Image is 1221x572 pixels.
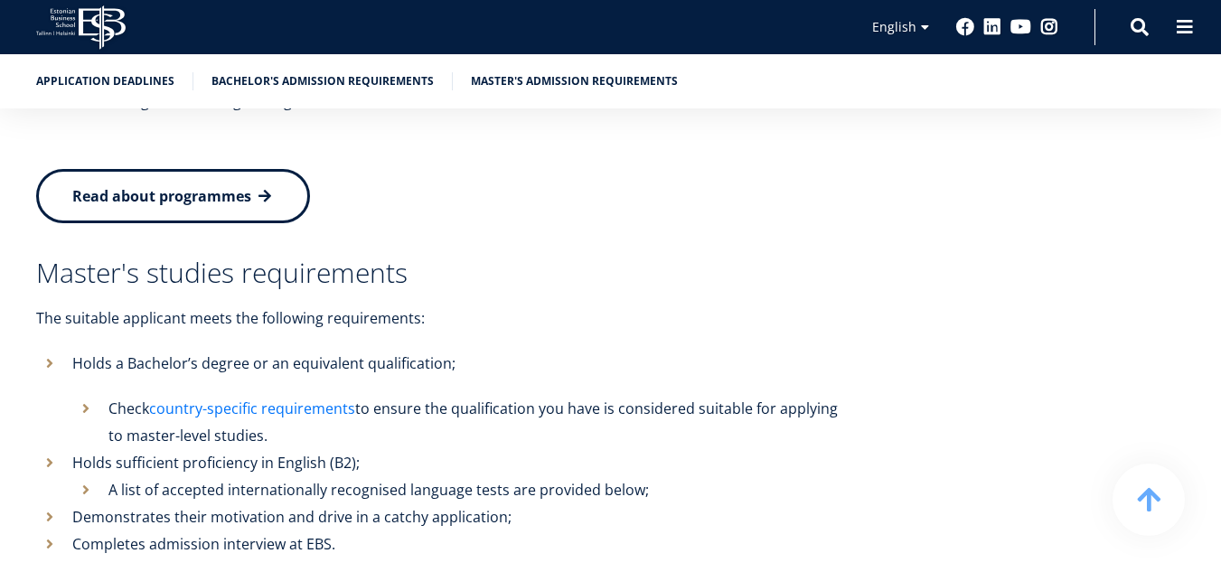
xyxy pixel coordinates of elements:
a: Read about programmes [36,169,310,223]
a: Youtube [1010,18,1031,36]
h3: Master's studies requirements [36,259,895,286]
a: Facebook [956,18,974,36]
a: Bachelor's admission requirements [211,72,434,90]
li: Completes admission interview at EBS. [36,530,895,558]
p: Check to ensure the qualification you have is considered suitable for applying to master-level st... [108,395,895,449]
p: The suitable applicant meets the following requirements: [36,305,895,332]
p: Holds a Bachelor’s degree or an equivalent qualification; [72,350,895,377]
li: Holds sufficient proficiency in English (B2); [36,449,895,503]
a: Master's admission requirements [471,72,678,90]
li: Demonstrates their motivation and drive in a catchy application; [36,503,895,530]
a: Application deadlines [36,72,174,90]
a: country-specific requirements [149,395,355,422]
li: A list of accepted internationally recognised language tests are provided below; [72,476,895,503]
a: Linkedin [983,18,1001,36]
span: Read about programmes [72,186,251,206]
a: Instagram [1040,18,1058,36]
